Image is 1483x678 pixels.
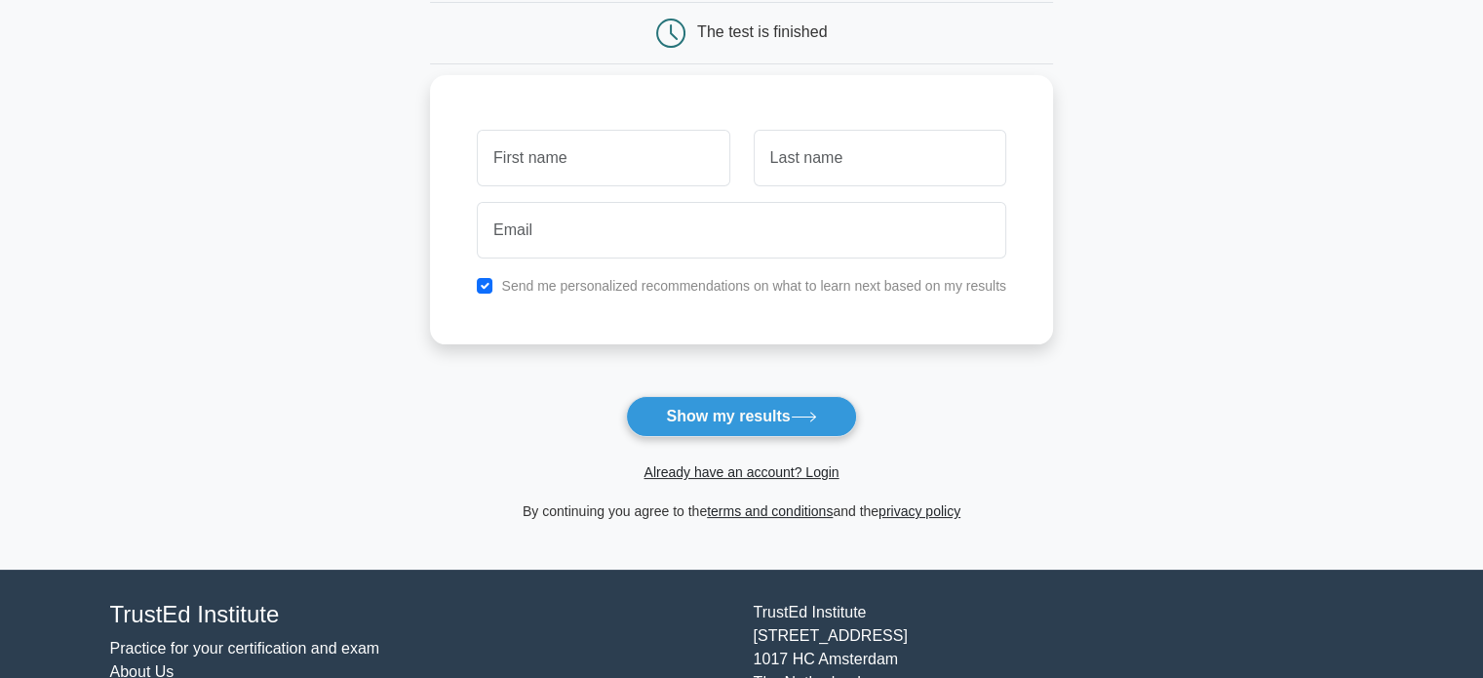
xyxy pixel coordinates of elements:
input: Email [477,202,1006,259]
div: The test is finished [697,23,827,40]
input: Last name [754,130,1006,186]
a: Practice for your certification and exam [110,640,380,657]
div: By continuing you agree to the and the [418,499,1065,523]
a: terms and conditions [707,503,833,519]
input: First name [477,130,729,186]
a: privacy policy [878,503,960,519]
button: Show my results [626,396,856,437]
h4: TrustEd Institute [110,601,730,629]
label: Send me personalized recommendations on what to learn next based on my results [501,278,1006,294]
a: Already have an account? Login [644,464,839,480]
